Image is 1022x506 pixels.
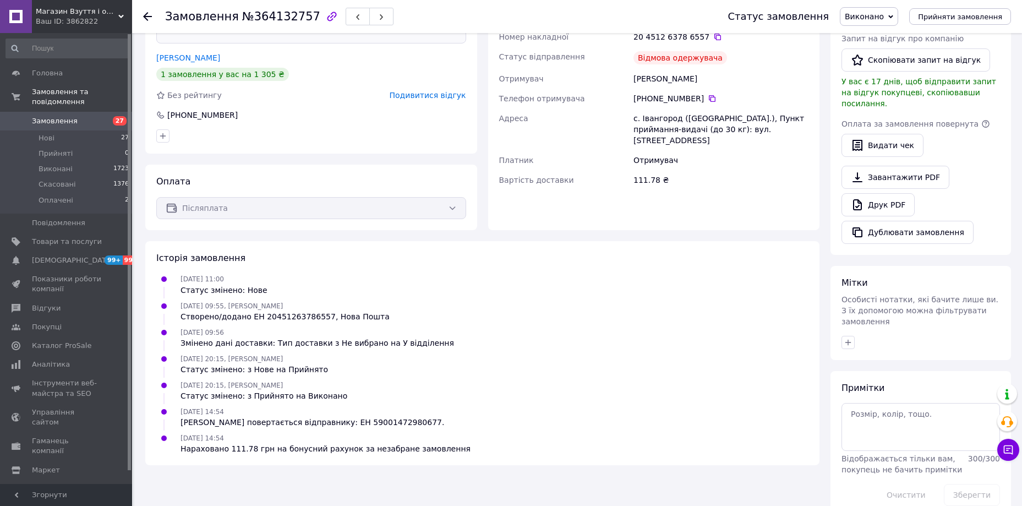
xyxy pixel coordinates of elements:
[32,378,102,398] span: Інструменти веб-майстра та SEO
[997,439,1019,461] button: Чат з покупцем
[32,436,102,456] span: Гаманець компанії
[156,68,289,81] div: 1 замовлення у вас на 1 305 ₴
[841,166,949,189] a: Завантажити PDF
[841,34,964,43] span: Запит на відгук про компанію
[32,218,85,228] span: Повідомлення
[36,17,132,26] div: Ваш ID: 3862822
[841,454,962,474] span: Відображається тільки вам, покупець не бачить примітки
[181,302,283,310] span: [DATE] 09:55, [PERSON_NAME]
[123,255,141,265] span: 99+
[143,11,152,22] div: Повернутися назад
[633,93,808,104] div: [PHONE_NUMBER]
[36,7,118,17] span: Магазин Взуття і одягу Мешти
[39,195,73,205] span: Оплачені
[841,193,915,216] a: Друк PDF
[918,13,1002,21] span: Прийняти замовлення
[633,51,727,64] div: Відмова одержувача
[631,69,811,89] div: [PERSON_NAME]
[121,133,129,143] span: 27
[631,170,811,190] div: 111.78 ₴
[32,322,62,332] span: Покупці
[845,12,884,21] span: Виконано
[32,255,113,265] span: [DEMOGRAPHIC_DATA]
[32,303,61,313] span: Відгуки
[156,176,190,187] span: Оплата
[631,108,811,150] div: с. Івангород ([GEOGRAPHIC_DATA].), Пункт приймання-видачі (до 30 кг): вул. [STREET_ADDRESS]
[181,382,283,389] span: [DATE] 20:15, [PERSON_NAME]
[125,149,129,159] span: 0
[167,91,222,100] span: Без рейтингу
[841,134,923,157] button: Видати чек
[841,48,990,72] button: Скопіювати запит на відгук
[499,94,585,103] span: Телефон отримувача
[181,434,224,442] span: [DATE] 14:54
[181,285,267,296] div: Статус змінено: Нове
[32,237,102,247] span: Товари та послуги
[181,338,454,349] div: Змінено дані доставки: Тип доставки з Не вибрано на У відділення
[113,164,129,174] span: 1723
[631,150,811,170] div: Отримувач
[181,390,347,401] div: Статус змінено: з Прийнято на Виконано
[39,133,54,143] span: Нові
[32,360,70,369] span: Аналітика
[156,253,245,263] span: Історія замовлення
[499,74,544,83] span: Отримувач
[166,110,239,121] div: [PHONE_NUMBER]
[499,176,574,184] span: Вартість доставки
[841,77,996,108] span: У вас є 17 днів, щоб відправити запит на відгук покупцеві, скопіювавши посилання.
[181,275,224,283] span: [DATE] 11:00
[156,53,220,62] a: [PERSON_NAME]
[181,329,224,336] span: [DATE] 09:56
[181,364,328,375] div: Статус змінено: з Нове на Прийнято
[181,408,224,416] span: [DATE] 14:54
[39,179,76,189] span: Скасовані
[841,119,979,128] span: Оплата за замовлення повернута
[125,195,129,205] span: 2
[113,179,129,189] span: 1376
[6,39,130,58] input: Пошук
[633,31,808,42] div: 20 4512 6378 6557
[841,221,974,244] button: Дублювати замовлення
[32,465,60,475] span: Маркет
[499,156,534,165] span: Платник
[32,341,91,351] span: Каталог ProSale
[32,407,102,427] span: Управління сайтом
[39,164,73,174] span: Виконані
[32,87,132,107] span: Замовлення та повідомлення
[728,11,829,22] div: Статус замовлення
[105,255,123,265] span: 99+
[499,52,585,61] span: Статус відправлення
[841,278,868,288] span: Мітки
[181,311,390,322] div: Створено/додано ЕН 20451263786557, Нова Пошта
[32,68,63,78] span: Головна
[968,454,1000,463] span: 300 / 300
[181,417,444,428] div: [PERSON_NAME] повертається відправнику: ЕН 59001472980677.
[390,91,466,100] span: Подивитися відгук
[181,355,283,363] span: [DATE] 20:15, [PERSON_NAME]
[841,295,998,326] span: Особисті нотатки, які бачите лише ви. З їх допомогою можна фільтрувати замовлення
[909,8,1011,25] button: Прийняти замовлення
[165,10,239,23] span: Замовлення
[181,443,471,454] div: Нараховано 111.78 грн на бонусний рахунок за незабране замовлення
[32,116,78,126] span: Замовлення
[32,274,102,294] span: Показники роботи компанії
[499,32,569,41] span: Номер накладної
[242,10,320,23] span: №364132757
[113,116,127,126] span: 27
[39,149,73,159] span: Прийняті
[499,114,528,123] span: Адреса
[841,383,884,393] span: Примітки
